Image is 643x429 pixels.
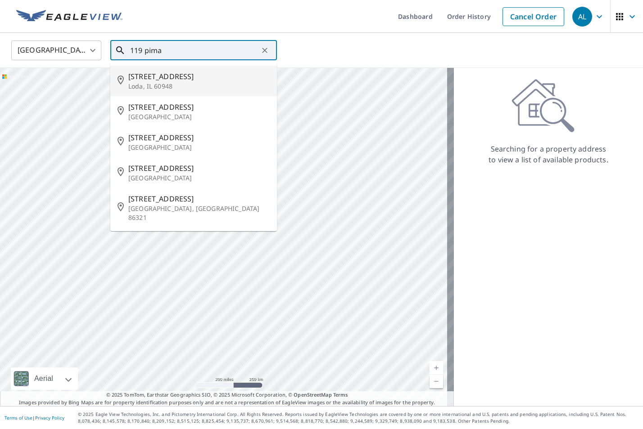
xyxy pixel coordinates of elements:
span: [STREET_ADDRESS] [128,71,270,82]
p: | [5,415,64,420]
div: AL [572,7,592,27]
a: Terms of Use [5,415,32,421]
a: Terms [333,391,348,398]
span: [STREET_ADDRESS] [128,193,270,204]
span: [STREET_ADDRESS] [128,102,270,112]
div: Aerial [11,367,78,390]
p: [GEOGRAPHIC_DATA], [GEOGRAPHIC_DATA] 86321 [128,204,270,222]
a: Cancel Order [503,7,564,26]
p: [GEOGRAPHIC_DATA] [128,112,270,121]
p: [GEOGRAPHIC_DATA] [128,143,270,152]
p: Searching for a property address to view a list of available products. [488,143,609,165]
span: [STREET_ADDRESS] [128,132,270,143]
p: Loda, IL 60948 [128,82,270,91]
a: OpenStreetMap [294,391,331,398]
p: [GEOGRAPHIC_DATA] [128,174,270,183]
input: Search by address or latitude-longitude [130,38,258,63]
div: Aerial [32,367,56,390]
span: © 2025 TomTom, Earthstar Geographics SIO, © 2025 Microsoft Corporation, © [106,391,348,399]
div: [GEOGRAPHIC_DATA] [11,38,101,63]
a: Current Level 5, Zoom In [430,361,443,375]
button: Clear [258,44,271,57]
span: [STREET_ADDRESS] [128,163,270,174]
a: Current Level 5, Zoom Out [430,375,443,388]
a: Privacy Policy [35,415,64,421]
img: EV Logo [16,10,122,23]
p: © 2025 Eagle View Technologies, Inc. and Pictometry International Corp. All Rights Reserved. Repo... [78,411,638,425]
